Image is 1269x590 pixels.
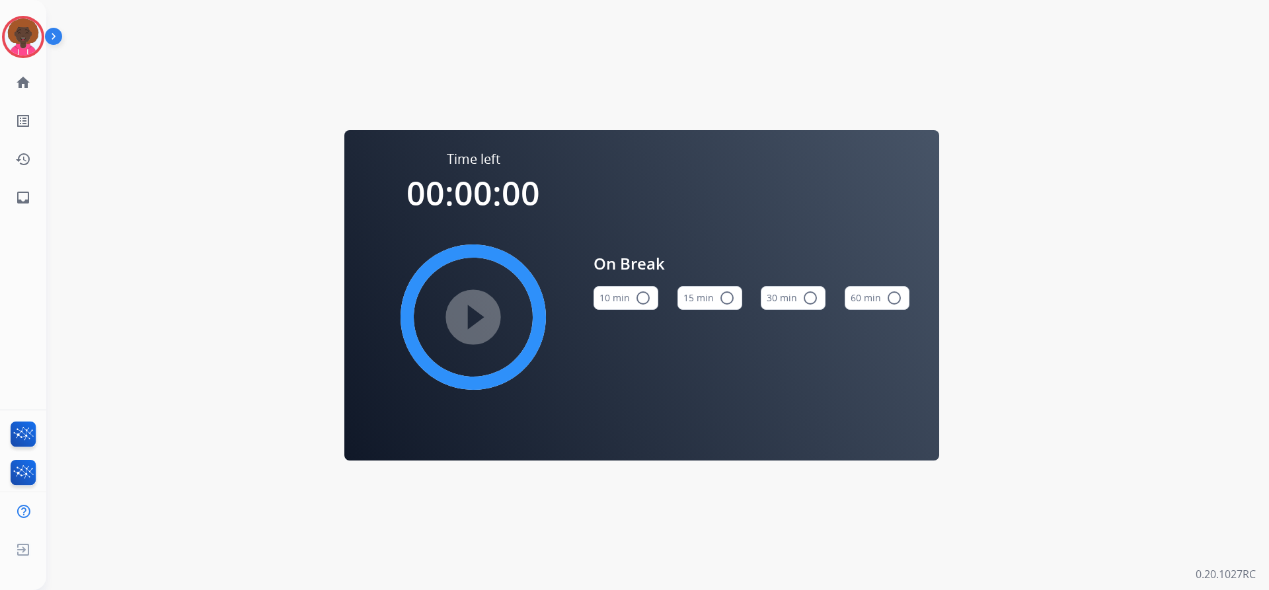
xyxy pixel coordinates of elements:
span: On Break [594,252,909,276]
mat-icon: inbox [15,190,31,205]
mat-icon: radio_button_unchecked [886,290,902,306]
span: 00:00:00 [406,170,540,215]
mat-icon: list_alt [15,113,31,129]
button: 10 min [594,286,658,310]
p: 0.20.1027RC [1196,566,1256,582]
button: 15 min [677,286,742,310]
mat-icon: home [15,75,31,91]
mat-icon: radio_button_unchecked [719,290,735,306]
img: avatar [5,18,42,55]
mat-icon: radio_button_unchecked [802,290,818,306]
button: 60 min [845,286,909,310]
button: 30 min [761,286,826,310]
mat-icon: radio_button_unchecked [635,290,651,306]
span: Time left [447,150,500,168]
mat-icon: history [15,151,31,167]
